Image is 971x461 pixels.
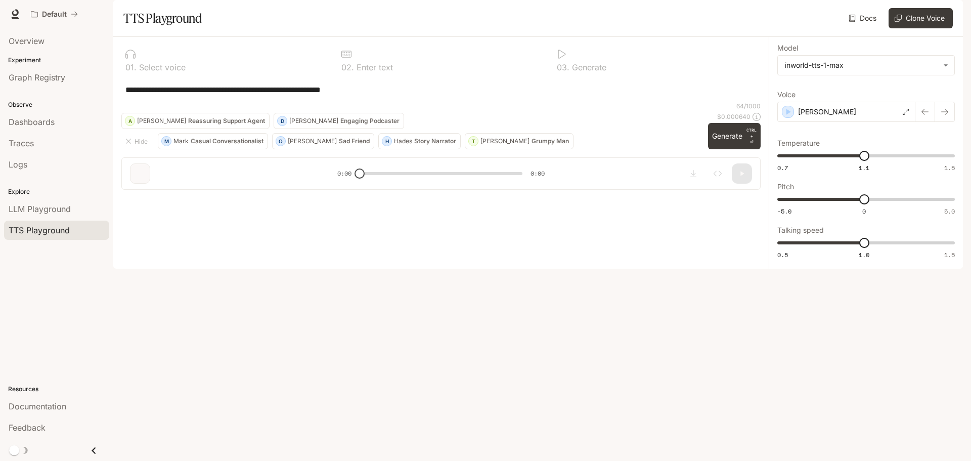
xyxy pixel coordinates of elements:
[354,63,393,71] p: Enter text
[847,8,880,28] a: Docs
[378,133,461,149] button: HHadesStory Narrator
[274,113,404,129] button: D[PERSON_NAME]Engaging Podcaster
[125,63,137,71] p: 0 1 .
[777,227,824,234] p: Talking speed
[778,56,954,75] div: inworld-tts-1-max
[339,138,370,144] p: Sad Friend
[746,127,757,139] p: CTRL +
[557,63,569,71] p: 0 3 .
[798,107,856,117] p: [PERSON_NAME]
[777,163,788,172] span: 0.7
[708,123,761,149] button: GenerateCTRL +⏎
[736,102,761,110] p: 64 / 1000
[777,183,794,190] p: Pitch
[777,250,788,259] span: 0.5
[382,133,391,149] div: H
[777,45,798,52] p: Model
[173,138,189,144] p: Mark
[158,133,268,149] button: MMarkCasual Conversationalist
[137,63,186,71] p: Select voice
[777,207,791,216] span: -5.0
[278,113,287,129] div: D
[777,91,796,98] p: Voice
[272,133,374,149] button: O[PERSON_NAME]Sad Friend
[121,133,154,149] button: Hide
[862,207,866,216] span: 0
[341,63,354,71] p: 0 2 .
[859,163,869,172] span: 1.1
[532,138,569,144] p: Grumpy Man
[717,112,751,121] p: $ 0.000640
[121,113,270,129] button: A[PERSON_NAME]Reassuring Support Agent
[465,133,573,149] button: T[PERSON_NAME]Grumpy Man
[42,10,67,19] p: Default
[276,133,285,149] div: O
[746,127,757,145] p: ⏎
[288,138,337,144] p: [PERSON_NAME]
[188,118,265,124] p: Reassuring Support Agent
[944,207,955,216] span: 5.0
[394,138,412,144] p: Hades
[944,250,955,259] span: 1.5
[569,63,606,71] p: Generate
[340,118,400,124] p: Engaging Podcaster
[777,140,820,147] p: Temperature
[191,138,263,144] p: Casual Conversationalist
[289,118,338,124] p: [PERSON_NAME]
[480,138,529,144] p: [PERSON_NAME]
[125,113,135,129] div: A
[889,8,953,28] button: Clone Voice
[123,8,202,28] h1: TTS Playground
[944,163,955,172] span: 1.5
[137,118,186,124] p: [PERSON_NAME]
[469,133,478,149] div: T
[785,60,938,70] div: inworld-tts-1-max
[26,4,82,24] button: All workspaces
[859,250,869,259] span: 1.0
[414,138,456,144] p: Story Narrator
[162,133,171,149] div: M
